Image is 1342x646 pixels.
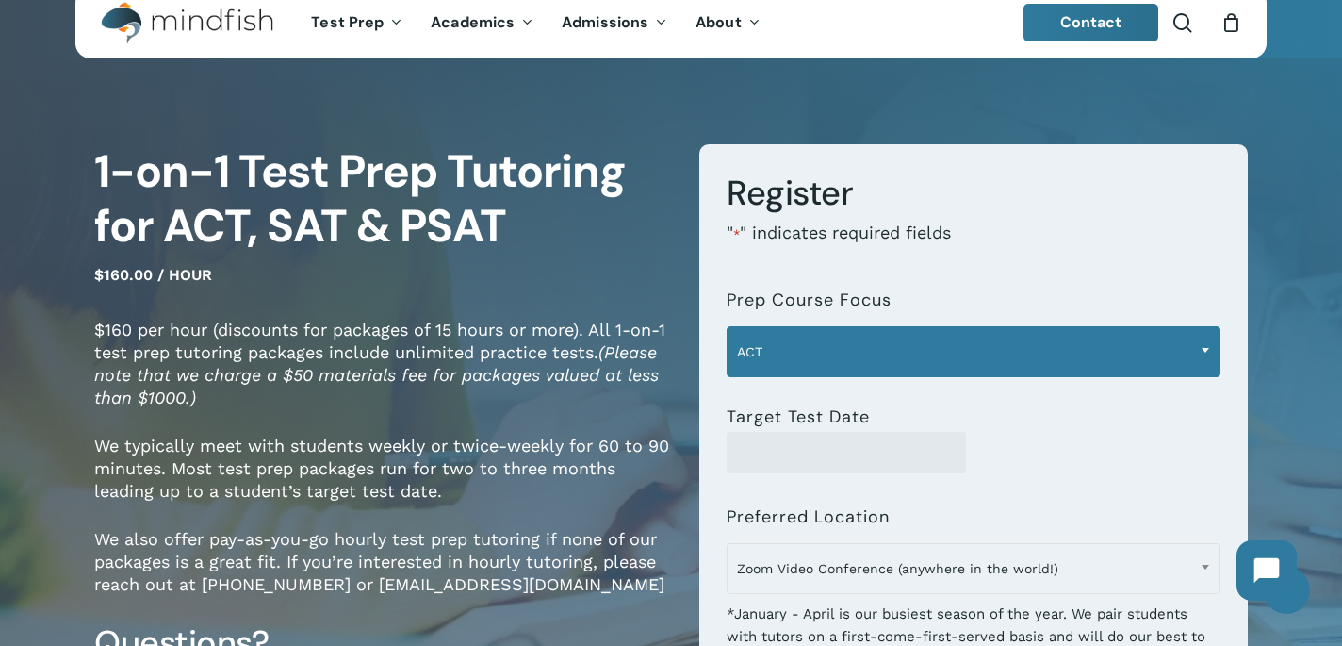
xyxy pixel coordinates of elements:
p: We typically meet with students weekly or twice-weekly for 60 to 90 minutes. Most test prep packa... [94,435,671,528]
a: Cart [1220,12,1241,33]
a: About [681,15,775,31]
span: Test Prep [311,12,384,32]
span: About [696,12,742,32]
label: Preferred Location [727,507,890,526]
em: (Please note that we charge a $50 materials fee for packages valued at less than $1000.) [94,342,659,407]
p: We also offer pay-as-you-go hourly test prep tutoring if none of our packages is a great fit. If ... [94,528,671,621]
span: Academics [431,12,515,32]
span: Admissions [562,12,648,32]
span: Zoom Video Conference (anywhere in the world!) [728,549,1219,588]
label: Target Test Date [727,407,870,426]
label: Prep Course Focus [727,290,892,309]
span: ACT [728,332,1219,372]
span: $160.00 / hour [94,266,212,284]
a: Test Prep [297,15,417,31]
a: Contact [1023,4,1159,41]
a: Academics [417,15,548,31]
p: $160 per hour (discounts for packages of 15 hours or more). All 1-on-1 test prep tutoring package... [94,319,671,435]
span: Contact [1060,12,1122,32]
h1: 1-on-1 Test Prep Tutoring for ACT, SAT & PSAT [94,144,671,254]
span: Zoom Video Conference (anywhere in the world!) [727,543,1220,594]
p: " " indicates required fields [727,222,1220,272]
span: ACT [727,326,1220,377]
iframe: Chatbot [1218,522,1316,620]
h3: Register [727,172,1220,215]
a: Admissions [548,15,681,31]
